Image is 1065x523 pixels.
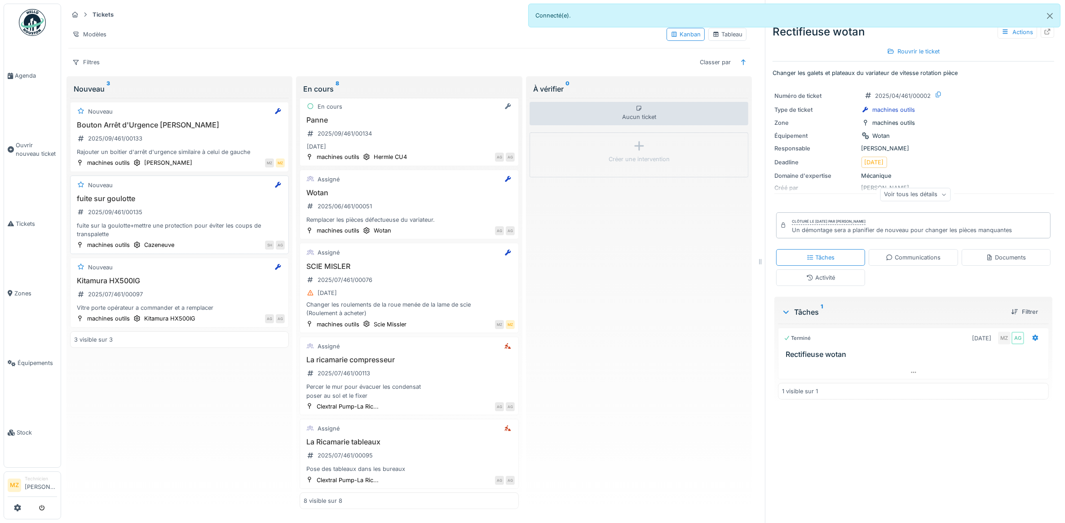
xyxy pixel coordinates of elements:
[16,141,57,158] span: Ouvrir nouveau ticket
[530,102,748,125] div: Aucun ticket
[880,188,950,201] div: Voir tous les détails
[17,428,57,437] span: Stock
[74,277,285,285] h3: Kitamura HX500IG
[317,402,379,411] div: Clextral Pump-La Ric...
[495,476,504,485] div: AG
[304,215,514,224] div: Remplacer les pièces défectueuse du variateur.
[774,144,858,153] div: Responsable
[304,465,514,473] div: Pose des tableaux dans les bureaux
[74,303,285,312] div: Vitre porte opérateur a commander et a remplacer
[68,28,110,41] div: Modèles
[88,263,113,272] div: Nouveau
[774,92,858,100] div: Numéro de ticket
[144,314,195,323] div: Kitamura HX500IG
[14,289,57,298] span: Zones
[495,226,504,235] div: AG
[318,276,372,284] div: 2025/07/461/00076
[774,171,1052,180] div: Mécanique
[87,241,130,249] div: machines outils
[87,314,130,323] div: machines outils
[304,497,342,505] div: 8 visible sur 8
[773,69,1054,77] p: Changer les galets et plateaux du variateur de vitesse rotation pièce
[88,134,142,143] div: 2025/09/461/00133
[998,26,1037,39] div: Actions
[821,307,823,317] sup: 1
[317,153,359,161] div: machines outils
[773,24,1054,40] div: Rectifieuse wotan
[873,119,915,127] div: machines outils
[972,334,991,343] div: [DATE]
[88,290,143,299] div: 2025/07/461/00097
[782,307,1004,317] div: Tâches
[106,84,110,94] sup: 3
[16,220,57,228] span: Tickets
[318,424,340,433] div: Assigné
[8,479,21,492] li: MZ
[88,107,113,116] div: Nouveau
[68,56,104,69] div: Filtres
[318,369,370,378] div: 2025/07/461/00113
[784,334,811,342] div: Terminé
[712,30,742,39] div: Tableau
[873,105,915,114] div: machines outils
[782,387,818,396] div: 1 visible sur 1
[671,30,701,39] div: Kanban
[304,300,514,317] div: Changer les roulements de la roue menée de la lame de scie (Roulement à acheter)
[696,56,735,69] div: Classer par
[807,253,835,262] div: Tâches
[506,320,515,329] div: MZ
[774,132,858,140] div: Équipement
[304,189,514,197] h3: Wotan
[792,219,866,225] div: Clôturé le [DATE] par [PERSON_NAME]
[19,9,46,36] img: Badge_color-CXgf-gQk.svg
[774,119,858,127] div: Zone
[884,45,944,57] div: Rouvrir le ticket
[865,158,884,167] div: [DATE]
[774,144,1052,153] div: [PERSON_NAME]
[87,158,130,167] div: machines outils
[506,226,515,235] div: AG
[506,476,515,485] div: AG
[265,158,274,167] div: MZ
[318,102,342,111] div: En cours
[774,105,858,114] div: Type de ticket
[4,259,61,328] a: Zones
[74,194,285,203] h3: fuite sur goulotte
[318,342,340,351] div: Assigné
[4,328,61,398] a: Équipements
[873,132,890,140] div: Wotan
[792,226,1012,234] div: Un démontage sera a planifier de nouveau pour changer les pièces manquantes
[506,153,515,162] div: AG
[1040,4,1060,28] button: Close
[303,84,515,94] div: En cours
[18,359,57,367] span: Équipements
[533,84,745,94] div: À vérifier
[774,158,858,167] div: Deadline
[495,320,504,329] div: MZ
[374,226,391,235] div: Wotan
[144,241,174,249] div: Cazeneuve
[304,438,514,446] h3: La Ricamarie tableaux
[15,71,57,80] span: Agenda
[318,129,372,138] div: 2025/09/461/00134
[25,475,57,482] div: Technicien
[265,241,274,250] div: SH
[88,208,142,216] div: 2025/09/461/00135
[265,314,274,323] div: AG
[276,158,285,167] div: MZ
[318,289,337,297] div: [DATE]
[318,248,340,257] div: Assigné
[786,350,1045,359] h3: Rectifieuse wotan
[886,253,941,262] div: Communications
[4,41,61,110] a: Agenda
[1012,332,1024,344] div: AG
[1008,306,1042,318] div: Filtrer
[774,171,858,180] div: Domaine d'expertise
[74,148,285,156] div: Rajouter un boitier d'arrêt d'urgence similaire à celui de gauche
[374,320,407,329] div: Scie Missler
[4,189,61,259] a: Tickets
[528,4,1061,27] div: Connecté(e).
[276,241,285,250] div: AG
[806,273,835,282] div: Activité
[986,253,1026,262] div: Documents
